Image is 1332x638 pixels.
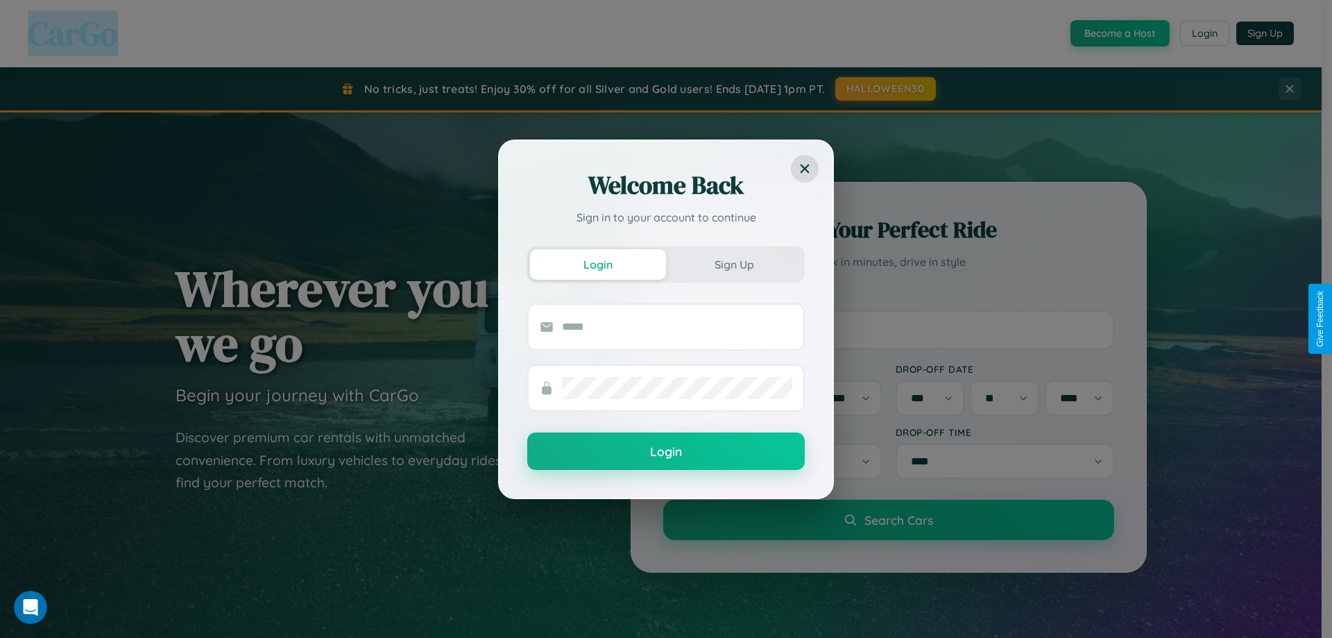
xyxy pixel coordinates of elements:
[1315,291,1325,347] div: Give Feedback
[527,169,805,202] h2: Welcome Back
[530,249,666,280] button: Login
[666,249,802,280] button: Sign Up
[14,591,47,624] iframe: Intercom live chat
[527,209,805,226] p: Sign in to your account to continue
[527,433,805,470] button: Login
